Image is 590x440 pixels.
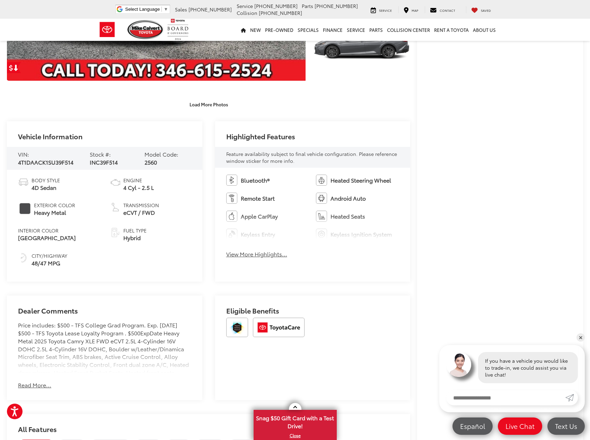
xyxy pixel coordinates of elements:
span: eCVT / FWD [123,209,159,217]
span: Service [379,8,392,12]
span: Service [237,2,253,9]
img: Remote Start [226,193,237,204]
span: Fuel Type [123,227,147,234]
span: Body Style [32,177,60,184]
a: Map [398,6,423,13]
button: View More Highlights... [226,250,287,258]
span: Interior Color [18,227,76,234]
img: Bluetooth® [226,175,237,186]
img: Heated Steering Wheel [316,175,327,186]
span: #4B4B4D [19,203,30,214]
span: Select Language [125,7,160,12]
h2: Highlighted Features [226,132,295,140]
a: Specials [296,19,321,41]
span: Español [457,422,488,430]
span: Bluetooth® [241,176,270,184]
img: Mike Calvert Toyota [127,20,164,39]
a: Finance [321,19,345,41]
a: Collision Center [385,19,432,41]
span: [PHONE_NUMBER] [188,6,232,13]
h2: Dealer Comments [18,307,191,321]
span: Remote Start [241,194,275,202]
a: Live Chat [498,417,542,435]
img: Agent profile photo [446,352,471,377]
img: Heated Seats [316,211,327,222]
span: [PHONE_NUMBER] [254,2,298,9]
span: Android Auto [331,194,366,202]
img: Apple CarPlay [226,211,237,222]
span: Engine [123,177,154,184]
span: [PHONE_NUMBER] [315,2,358,9]
img: Fuel Economy [18,252,29,263]
span: Feature availability subject to final vehicle configuration. Please reference window sticker for ... [226,150,397,164]
span: 2560 [144,158,157,166]
span: Heavy Metal [34,209,75,217]
span: Snag $50 Gift Card with a Test Drive! [254,411,336,432]
span: Transmission [123,202,159,209]
a: Expand Photo 3 [313,8,411,81]
span: Live Chat [502,422,538,430]
a: Submit [565,390,578,405]
a: Select Language​ [125,7,168,12]
img: Toyota Safety Sense Mike Calvert Toyota Houston TX [226,318,248,337]
span: Boulder [18,234,76,242]
span: Exterior Color [34,202,75,209]
a: Español [452,417,493,435]
img: Toyota [94,18,120,41]
button: Load More Photos [185,98,233,111]
input: Enter your message [446,390,565,405]
img: ToyotaCare Mike Calvert Toyota Houston TX [253,318,305,337]
span: 48/47 MPG [32,259,67,267]
span: 4D Sedan [32,184,60,192]
span: Collision [237,9,257,16]
h2: All Features [7,414,410,440]
a: About Us [471,19,498,41]
span: Hybrid [123,234,147,242]
a: Parts [367,19,385,41]
a: Contact [425,6,460,13]
span: Text Us [552,422,581,430]
span: 4 Cyl - 2.5 L [123,184,154,192]
button: Read More... [18,381,51,389]
span: Contact [440,8,455,12]
img: Android Auto [316,193,327,204]
span: [PHONE_NUMBER] [259,9,302,16]
a: Service [366,6,397,13]
span: Parts [302,2,313,9]
span: Saved [481,8,491,12]
span: ​ [161,7,162,12]
div: If you have a vehicle you would like to trade-in, we could assist you via live chat! [478,352,578,383]
a: Home [239,19,248,41]
div: Price includes: $500 - TFS College Grad Program. Exp. [DATE] $500 - TFS Toyota Lease Loyalty Prog... [18,321,191,373]
a: Get Price Drop Alert [7,62,21,73]
h2: Eligible Benefits [226,307,399,318]
a: Text Us [547,417,585,435]
span: ▼ [164,7,168,12]
a: Rent a Toyota [432,19,471,41]
span: Heated Steering Wheel [331,176,391,184]
a: Service [345,19,367,41]
span: Model Code: [144,150,178,158]
span: City/Highway [32,252,67,259]
a: My Saved Vehicles [466,6,496,13]
span: Sales [175,6,187,13]
a: New [248,19,263,41]
span: Map [412,8,418,12]
a: Pre-Owned [263,19,296,41]
img: 2025 Toyota Camry XLE [312,7,411,81]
